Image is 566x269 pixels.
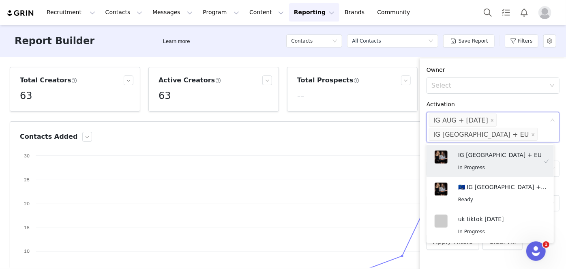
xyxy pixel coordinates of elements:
[531,133,535,138] i: icon: close
[435,151,448,164] img: 2ad37d6f-c58d-46b3-b9b7-942218cc3c45.jpg
[291,35,313,47] h5: Contacts
[101,3,147,22] button: Contacts
[42,3,100,22] button: Recruitment
[373,3,419,22] a: Community
[289,3,339,22] button: Reporting
[490,118,494,123] i: icon: close
[198,3,244,22] button: Program
[544,159,549,164] i: icon: check
[148,3,197,22] button: Messages
[20,88,32,103] h5: 63
[6,9,35,17] img: grin logo
[429,39,433,44] i: icon: down
[458,197,473,202] span: Ready
[332,39,337,44] i: icon: down
[433,128,529,141] div: IG [GEOGRAPHIC_DATA] + EU
[429,128,538,141] li: IG UK + EU
[20,75,77,85] h3: Total Creators
[24,177,30,183] text: 25
[538,6,551,19] img: placeholder-profile.jpg
[433,114,488,127] div: IG AUG + [DATE]
[20,132,77,142] h3: Contacts Added
[427,100,560,109] div: Activation
[24,153,30,159] text: 30
[161,37,191,45] div: Tooltip anchor
[458,229,485,235] span: In Progress
[352,35,381,47] div: All Contacts
[458,215,538,224] p: uk tiktok [DATE]
[534,6,560,19] button: Profile
[458,165,485,170] span: In Progress
[497,3,515,22] a: Tasks
[435,183,448,196] img: 2ad37d6f-c58d-46b3-b9b7-942218cc3c45.jpg
[427,66,560,74] div: Owner
[543,241,549,248] span: 1
[429,114,497,127] li: IG AUG + SEP 2025
[24,225,30,230] text: 15
[159,88,171,103] h5: 63
[15,34,94,48] h3: Report Builder
[544,191,549,196] i: icon: check
[297,75,359,85] h3: Total Prospects
[340,3,372,22] a: Brands
[458,151,542,159] p: IG [GEOGRAPHIC_DATA] + EU
[159,75,221,85] h3: Active Creators
[443,34,495,47] button: Save Report
[244,3,289,22] button: Content
[479,3,497,22] button: Search
[515,3,533,22] button: Notifications
[526,241,546,261] iframe: Intercom live chat
[24,201,30,207] text: 20
[544,223,549,228] i: icon: check
[431,82,546,90] div: Select
[505,34,538,47] button: Filters
[550,83,555,89] i: icon: down
[458,183,547,192] p: 🇪🇺 IG [GEOGRAPHIC_DATA] + EU OCTOBER 🇪🇺
[297,88,304,103] h5: --
[24,248,30,254] text: 10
